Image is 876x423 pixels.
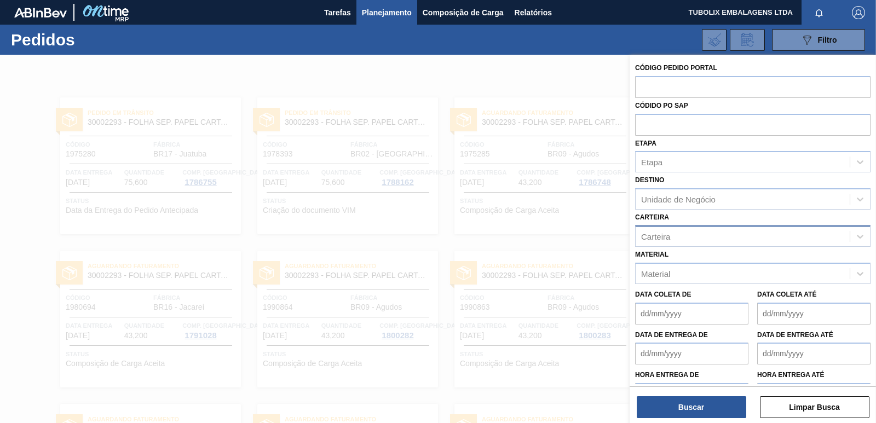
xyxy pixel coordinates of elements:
h1: Pedidos [11,33,170,46]
div: Importar Negociações dos Pedidos [702,29,727,51]
div: Unidade de Negócio [641,195,716,204]
span: Relatórios [515,6,552,19]
div: Material [641,269,670,278]
span: Filtro [818,36,837,44]
span: Composição de Carga [423,6,504,19]
label: Destino [635,176,664,184]
input: dd/mm/yyyy [757,343,871,364]
label: Códido PO SAP [635,102,688,109]
label: Material [635,251,668,258]
span: Tarefas [324,6,351,19]
img: TNhmsLtSVTkK8tSr43FrP2fwEKptu5GPRR3wAAAABJRU5ErkJggg== [14,8,67,18]
button: Filtro [772,29,865,51]
input: dd/mm/yyyy [635,303,748,325]
input: dd/mm/yyyy [635,343,748,364]
label: Carteira [635,213,669,221]
span: Planejamento [362,6,412,19]
label: Data de Entrega de [635,331,708,339]
label: Data coleta de [635,291,691,298]
div: Etapa [641,158,662,167]
label: Hora entrega de [635,367,748,383]
label: Hora entrega até [757,367,871,383]
input: dd/mm/yyyy [757,303,871,325]
label: Código Pedido Portal [635,64,717,72]
div: Solicitação de Revisão de Pedidos [730,29,765,51]
img: Logout [852,6,865,19]
label: Etapa [635,140,656,147]
label: Data coleta até [757,291,816,298]
div: Carteira [641,231,670,241]
label: Data de Entrega até [757,331,833,339]
button: Notificações [802,5,837,20]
